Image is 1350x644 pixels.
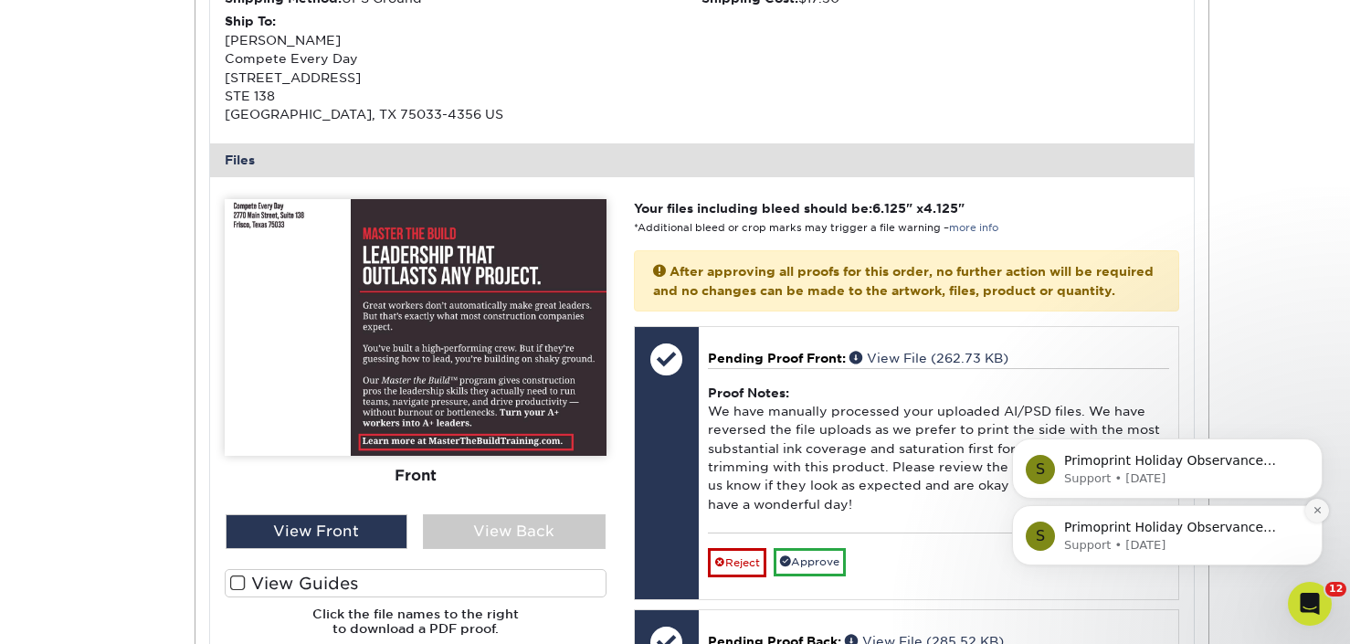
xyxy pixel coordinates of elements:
small: *Additional bleed or crop marks may trigger a file warning – [634,222,998,234]
a: Reject [708,548,766,577]
div: [PERSON_NAME] Compete Every Day [STREET_ADDRESS] STE 138 [GEOGRAPHIC_DATA], TX 75033-4356 US [225,12,702,123]
div: View Front [226,514,408,549]
strong: Ship To: [225,14,276,28]
a: more info [949,222,998,234]
span: 6.125 [872,201,906,216]
div: View Back [423,514,606,549]
span: 4.125 [923,201,958,216]
iframe: To enrich screen reader interactions, please activate Accessibility in Grammarly extension settings [985,322,1350,595]
a: View File (262.73 KB) [849,351,1008,365]
span: 12 [1325,582,1346,596]
strong: Proof Notes: [708,385,789,400]
a: Approve [774,548,846,576]
div: Files [210,143,1195,176]
div: Front [225,456,606,496]
label: View Guides [225,569,606,597]
div: We have manually processed your uploaded AI/PSD files. We have reversed the file uploads as we pr... [708,368,1169,533]
iframe: Intercom live chat [1288,582,1332,626]
span: Pending Proof Front: [708,351,846,365]
strong: Your files including bleed should be: " x " [634,201,965,216]
strong: After approving all proofs for this order, no further action will be required and no changes can ... [653,264,1154,297]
